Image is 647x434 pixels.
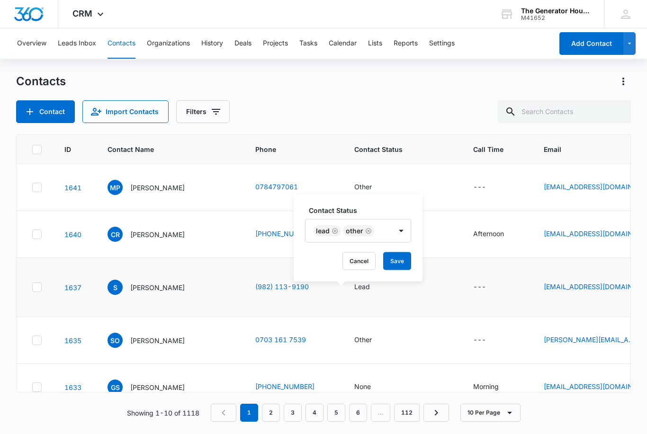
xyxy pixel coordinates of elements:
p: [PERSON_NAME] [130,382,185,392]
h1: Contacts [16,74,66,89]
div: Call Time - Afternoon - Select to Edit Field [473,229,521,240]
div: Phone - +1 (504) 377-7516 - Select to Edit Field [255,229,332,240]
div: account id [521,15,590,21]
div: Lead [316,228,330,234]
button: Tasks [299,28,317,59]
a: [PHONE_NUMBER] [255,381,315,391]
div: None [354,381,371,391]
button: 10 Per Page [460,404,521,422]
div: Call Time - Morning - Select to Edit Field [473,381,516,393]
div: Phone - +234 703 161 753 9 - Select to Edit Field [255,335,323,346]
button: Settings [429,28,455,59]
div: Contact Status - Other - Select to Edit Field [354,335,389,346]
a: Navigate to contact details page for Muliira Patrick [64,184,81,192]
span: ID [64,144,71,154]
a: (982) 113-9190 [255,282,309,292]
a: Navigate to contact details page for Charles Russell [64,230,81,239]
div: Other [354,335,372,345]
a: Navigate to contact details page for Sahil [64,283,81,292]
span: SO [108,333,123,348]
a: Page 5 [327,404,345,422]
div: Morning [473,381,499,391]
p: Showing 1-10 of 1118 [127,408,199,418]
div: Contact Name - Muliira Patrick - Select to Edit Field [108,180,202,195]
div: account name [521,7,590,15]
p: [PERSON_NAME] [130,336,185,345]
div: Contact Status - None - Select to Edit Field [354,381,388,393]
div: Call Time - - Select to Edit Field [473,182,503,193]
span: Contact Name [108,144,219,154]
a: Navigate to contact details page for Giselle Southerland [64,383,81,391]
button: Organizations [147,28,190,59]
label: Contact Status [309,205,415,215]
button: Save [383,252,411,270]
div: Remove Other [363,228,372,234]
span: CR [108,227,123,242]
button: Actions [616,74,631,89]
button: Reports [394,28,418,59]
a: Page 6 [349,404,367,422]
div: Phone - (078) 479-7061 - Select to Edit Field [255,182,315,193]
button: Leads Inbox [58,28,96,59]
p: [PERSON_NAME] [130,183,185,193]
div: Other [354,182,372,192]
button: Overview [17,28,46,59]
button: Projects [263,28,288,59]
button: Cancel [342,252,376,270]
span: Call Time [473,144,521,154]
em: 1 [240,404,258,422]
div: Afternoon [473,229,504,239]
div: Call Time - - Select to Edit Field [473,335,503,346]
div: --- [473,335,486,346]
a: [PHONE_NUMBER] [255,229,315,239]
div: Contact Name - Giselle Southerland - Select to Edit Field [108,380,202,395]
button: Lists [368,28,382,59]
span: S [108,280,123,295]
div: --- [473,182,486,193]
a: Navigate to contact details page for Steve OSHIKE [64,337,81,345]
div: --- [473,282,486,293]
span: Email [544,144,642,154]
a: Page 2 [262,404,280,422]
button: Calendar [329,28,357,59]
div: Contact Name - Steve OSHIKE - Select to Edit Field [108,333,202,348]
a: [EMAIL_ADDRESS][DOMAIN_NAME] [544,229,638,239]
nav: Pagination [211,404,449,422]
button: Contacts [108,28,135,59]
p: [PERSON_NAME] [130,283,185,292]
span: MP [108,180,123,195]
div: Remove Lead [330,228,338,234]
div: Phone - (982) 113-9190 - Select to Edit Field [255,282,326,293]
div: Contact Status - Lead - Select to Edit Field [354,282,387,293]
input: Search Contacts [497,100,631,123]
a: Page 3 [284,404,302,422]
a: 0703 161 7539 [255,335,306,345]
a: [EMAIL_ADDRESS][DOMAIN_NAME] [544,282,638,292]
div: Contact Status - Other - Select to Edit Field [354,182,389,193]
span: Phone [255,144,318,154]
div: Call Time - - Select to Edit Field [473,282,503,293]
a: 0784797061 [255,182,298,192]
span: GS [108,380,123,395]
a: [PERSON_NAME][EMAIL_ADDRESS][DOMAIN_NAME] [544,335,638,345]
div: Contact Name - Charles Russell - Select to Edit Field [108,227,202,242]
button: History [201,28,223,59]
button: Import Contacts [82,100,169,123]
a: [EMAIL_ADDRESS][DOMAIN_NAME] [544,381,638,391]
a: Page 112 [394,404,420,422]
p: [PERSON_NAME] [130,230,185,239]
div: Other [346,228,363,234]
div: Contact Name - Sahil - Select to Edit Field [108,280,202,295]
div: Phone - +1 (318) 347-0240 - Select to Edit Field [255,381,332,393]
span: Contact Status [354,144,437,154]
button: Add Contact [16,100,75,123]
a: Next Page [423,404,449,422]
button: Filters [176,100,230,123]
span: CRM [72,9,92,18]
button: Add Contact [559,32,623,55]
button: Deals [234,28,252,59]
a: [EMAIL_ADDRESS][DOMAIN_NAME] [544,182,638,192]
a: Page 4 [306,404,323,422]
div: Lead [354,282,370,292]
